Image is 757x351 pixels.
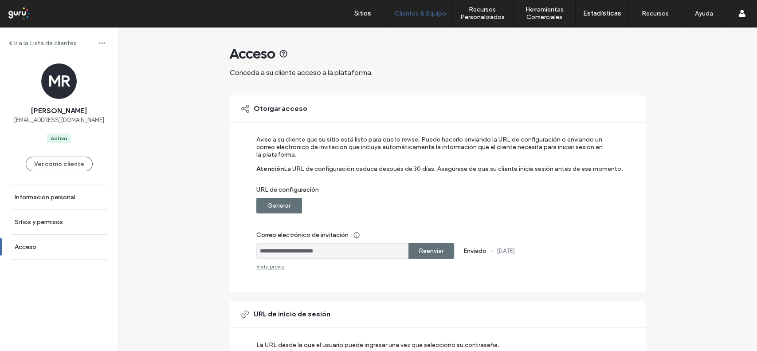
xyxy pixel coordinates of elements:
[230,68,373,77] span: Conceda a su cliente acceso a la plataforma.
[256,263,285,270] div: Vista previa
[419,243,443,259] label: Reenviar
[254,104,307,114] span: Otorgar acceso
[463,247,486,255] label: Enviado
[26,157,93,171] button: Ver como cliente
[15,218,63,226] label: Sitios y permisos
[256,136,607,165] label: Avise a su cliente que su sitio está listo para que lo revise. Puede hacerlo enviando la URL de c...
[514,6,575,21] label: Herramientas Comerciales
[267,197,290,214] label: Generar
[642,10,669,17] label: Recursos
[695,10,713,17] label: Ayuda
[256,165,284,186] label: Atención
[41,63,77,99] div: MR
[14,39,77,47] label: Ir a la Lista de clientes
[31,106,87,116] span: [PERSON_NAME]
[395,10,446,17] label: Clientes & Equipo
[354,9,371,17] label: Sitios
[583,9,621,17] label: Estadísticas
[51,134,67,142] div: Activo
[230,45,275,63] span: Acceso
[15,243,36,251] label: Acceso
[497,248,515,254] label: [DATE]
[256,227,607,243] label: Correo electrónico de invitación
[256,186,607,198] label: URL de configuración
[254,309,330,319] span: URL de inicio de sesión
[451,6,513,21] label: Recursos Personalizados
[19,6,43,14] span: Ayuda
[284,165,623,186] label: La URL de configuración caduca después de 30 días. Asegúrese de que su cliente inicie sesión ante...
[14,116,104,125] span: [EMAIL_ADDRESS][DOMAIN_NAME]
[15,193,75,201] label: Información personal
